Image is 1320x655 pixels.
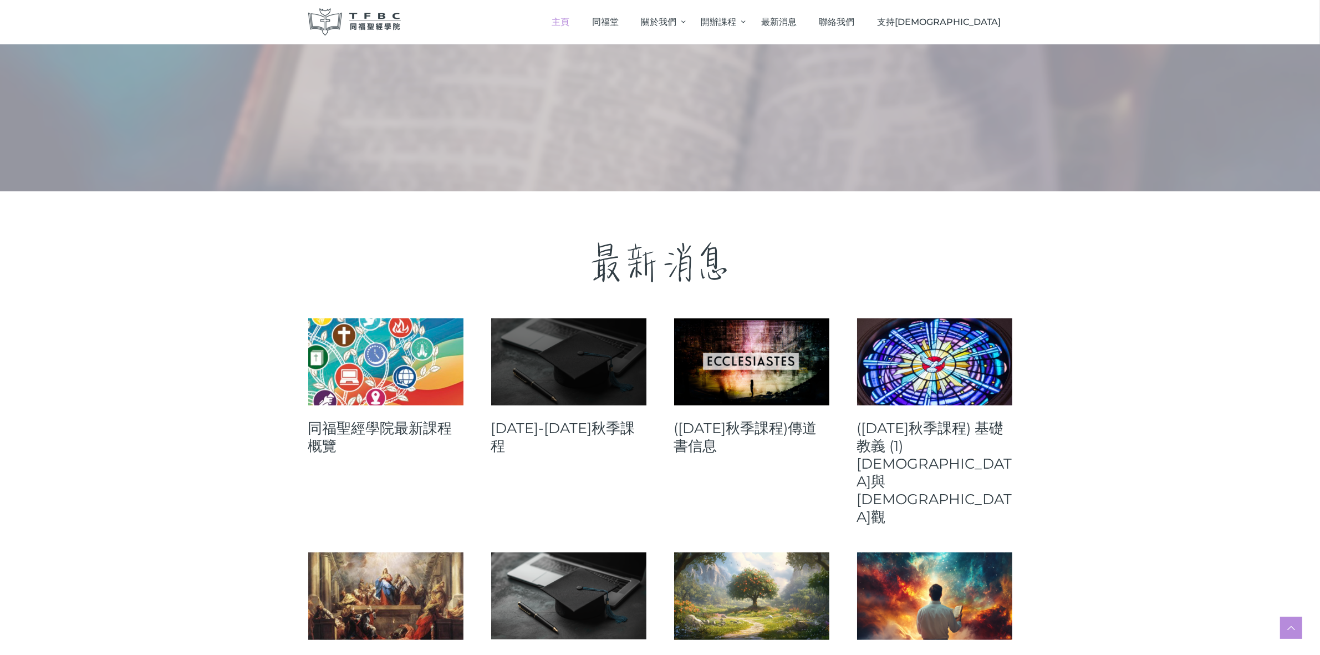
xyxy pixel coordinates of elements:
[1280,617,1302,639] a: Scroll to top
[690,6,750,38] a: 開辦課程
[580,6,630,38] a: 同福堂
[592,17,619,27] span: 同福堂
[308,8,401,35] img: 同福聖經學院 TFBC
[819,17,855,27] span: 聯絡我們
[761,17,797,27] span: 最新消息
[308,419,463,455] a: 同福聖經學院最新課程概覽
[552,17,569,27] span: 主頁
[877,17,1001,27] span: 支持[DEMOGRAPHIC_DATA]
[701,17,737,27] span: 開辦課程
[866,6,1012,38] a: 支持[DEMOGRAPHIC_DATA]
[857,419,1012,526] a: ([DATE]秋季課程) 基礎教義 (1) [DEMOGRAPHIC_DATA]與[DEMOGRAPHIC_DATA]觀
[491,419,646,455] a: [DATE]-[DATE]秋季課程
[641,17,676,27] span: 關於我們
[630,6,690,38] a: 關於我們
[750,6,808,38] a: 最新消息
[808,6,866,38] a: 聯絡我們
[308,230,1012,296] p: 最新消息
[674,419,829,455] a: ([DATE]秋季課程)傳道書信息
[541,6,581,38] a: 主頁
